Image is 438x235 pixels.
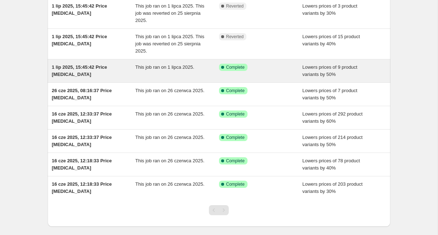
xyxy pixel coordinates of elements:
[135,158,205,163] span: This job ran on 26 czerwca 2025.
[226,111,245,117] span: Complete
[135,88,205,93] span: This job ran on 26 czerwca 2025.
[226,181,245,187] span: Complete
[209,205,229,215] nav: Pagination
[135,111,205,117] span: This job ran on 26 czerwca 2025.
[226,135,245,140] span: Complete
[226,64,245,70] span: Complete
[52,34,107,46] span: 1 lip 2025, 15:45:42 Price [MEDICAL_DATA]
[135,3,204,23] span: This job ran on 1 lipca 2025. This job was reverted on 25 sierpnia 2025.
[135,135,205,140] span: This job ran on 26 czerwca 2025.
[226,34,244,40] span: Reverted
[52,88,112,100] span: 26 cze 2025, 08:16:37 Price [MEDICAL_DATA]
[302,111,363,124] span: Lowers prices of 292 product variants by 60%
[52,64,107,77] span: 1 lip 2025, 15:45:42 Price [MEDICAL_DATA]
[302,64,357,77] span: Lowers prices of 9 product variants by 50%
[135,181,205,187] span: This job ran on 26 czerwca 2025.
[135,64,194,70] span: This job ran on 1 lipca 2025.
[52,181,112,194] span: 16 cze 2025, 12:18:33 Price [MEDICAL_DATA]
[302,181,363,194] span: Lowers prices of 203 product variants by 30%
[302,34,360,46] span: Lowers prices of 15 product variants by 40%
[52,158,112,171] span: 16 cze 2025, 12:18:33 Price [MEDICAL_DATA]
[52,135,112,147] span: 16 cze 2025, 12:33:37 Price [MEDICAL_DATA]
[226,88,245,94] span: Complete
[302,158,360,171] span: Lowers prices of 78 product variants by 40%
[302,3,357,16] span: Lowers prices of 3 product variants by 30%
[52,3,107,16] span: 1 lip 2025, 15:45:42 Price [MEDICAL_DATA]
[226,158,245,164] span: Complete
[302,135,363,147] span: Lowers prices of 214 product variants by 50%
[135,34,204,54] span: This job ran on 1 lipca 2025. This job was reverted on 25 sierpnia 2025.
[302,88,357,100] span: Lowers prices of 7 product variants by 50%
[52,111,112,124] span: 16 cze 2025, 12:33:37 Price [MEDICAL_DATA]
[226,3,244,9] span: Reverted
